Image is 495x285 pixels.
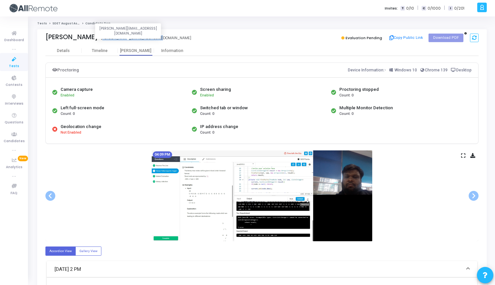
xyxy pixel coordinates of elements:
div: [PERSON_NAME] [45,33,98,41]
label: Accordion View [45,246,76,255]
span: New [18,156,28,161]
span: I [448,6,453,11]
div: Device Information:- [348,66,472,74]
span: Interviews [5,101,23,107]
span: Count: 0 [339,111,353,117]
span: T [401,6,405,11]
button: Copy Public Link [387,33,425,43]
span: | [444,5,445,12]
mat-expansion-panel-header: [DATE] 2 PM [47,261,477,277]
span: Evaluation Pending [346,35,382,40]
span: Contests [6,82,22,88]
span: Dashboard [4,38,24,43]
div: Screen sharing [200,86,231,93]
div: Details [57,48,70,53]
span: Count: 0 [200,111,214,117]
span: Enabled [61,93,74,97]
span: Desktop [456,68,472,72]
span: Questions [5,120,23,125]
a: Tests [37,21,47,25]
label: Invites: [385,6,398,11]
div: Left full-screen mode [61,105,104,111]
div: Camera capture [61,86,93,93]
div: IP address change [200,123,238,130]
span: | [417,5,418,12]
span: Chrome 139 [425,68,448,72]
span: 0/201 [454,6,464,11]
span: Count: 0 [339,93,353,98]
div: Geolocation change [61,123,101,130]
span: 0/10 [406,6,414,11]
span: Tests [9,64,19,69]
span: Candidates [4,139,25,144]
span: FAQ [11,191,17,196]
div: [PERSON_NAME][EMAIL_ADDRESS][DOMAIN_NAME] [95,24,161,39]
span: Candidate Report [85,21,116,25]
label: Gallery View [75,246,101,255]
a: SDET August Assessment [52,21,94,25]
div: Information [154,48,190,53]
img: logo [8,2,58,15]
button: Download PDF [429,34,463,42]
mat-chip: 04:09 PM [153,151,172,158]
div: [PERSON_NAME] [118,48,154,53]
mat-panel-title: [DATE] 2 PM [55,266,461,273]
span: Count: 0 [200,130,214,136]
div: Timeline [92,48,108,53]
span: 0/1000 [428,6,441,11]
div: Proctoring [52,66,79,74]
div: Multiple Monitor Detection [339,105,393,111]
nav: breadcrumb [37,21,487,26]
div: Switched tab or window [200,105,248,111]
img: screenshot-1755859163457.jpeg [152,150,372,241]
span: Analytics [6,165,22,170]
div: Proctoring stopped [339,86,379,93]
span: C [422,6,426,11]
span: Not Enabled [61,130,81,136]
span: Count: 0 [61,111,75,117]
span: Enabled [200,93,214,97]
span: Windows 10 [395,68,417,72]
